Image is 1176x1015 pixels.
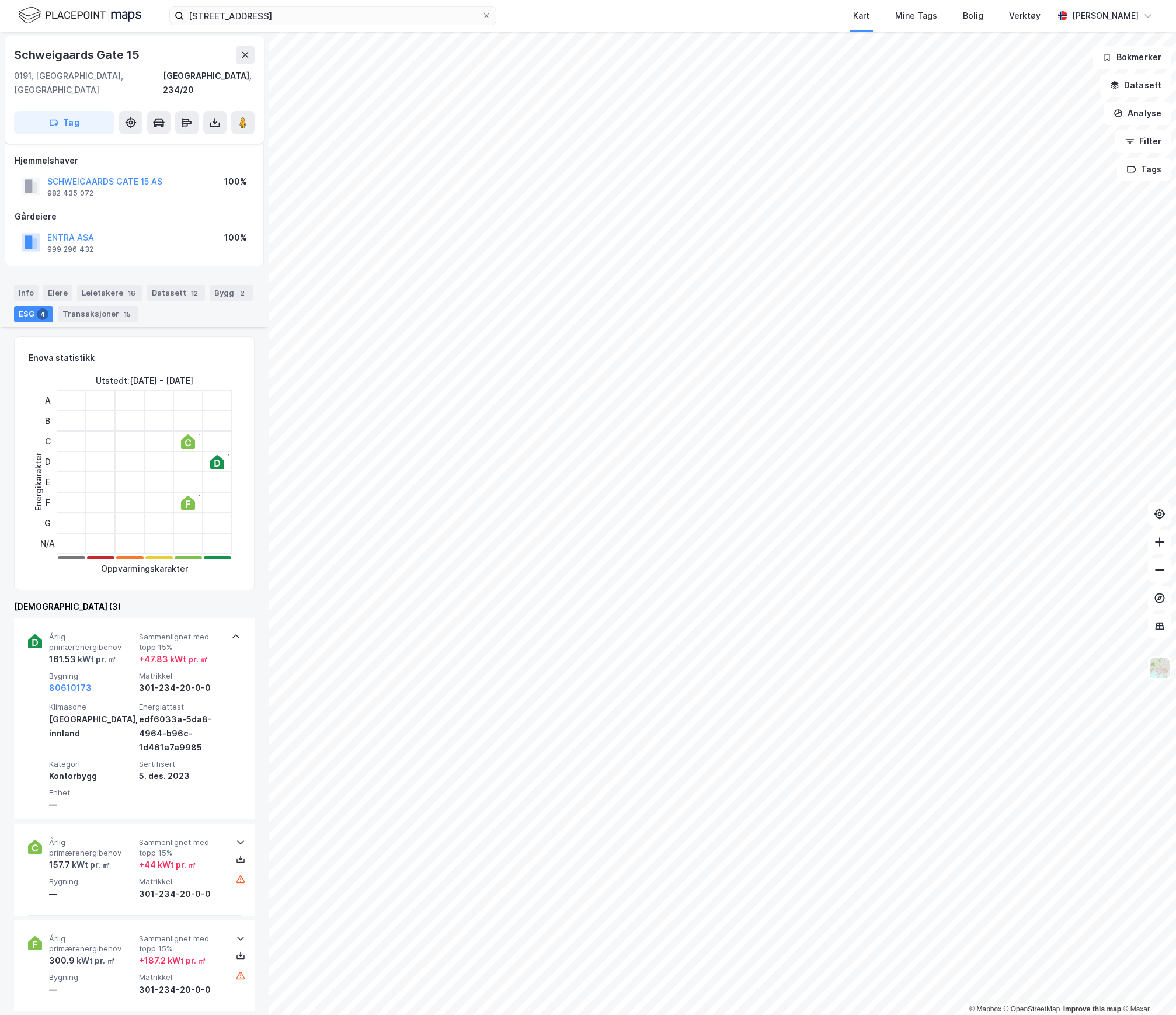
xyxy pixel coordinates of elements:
div: Bygg [210,285,253,301]
span: Bygning [49,671,134,681]
div: [GEOGRAPHIC_DATA], innland [49,712,134,741]
div: 161.53 [49,652,116,666]
button: 80610173 [49,681,92,695]
div: N/A [40,533,55,554]
div: Transaksjoner [58,306,138,322]
span: Sammenlignet med topp 15% [139,837,224,858]
div: [GEOGRAPHIC_DATA], 234/20 [163,69,255,97]
div: 4 [37,308,48,320]
button: Datasett [1100,74,1171,97]
a: OpenStreetMap [1004,1005,1060,1013]
div: B [40,411,55,431]
a: Improve this map [1063,1005,1121,1013]
div: kWt pr. ㎡ [76,652,116,666]
div: Energikarakter [32,453,46,511]
div: 982 435 072 [47,189,93,198]
div: Schweigaards Gate 15 [14,46,142,64]
div: 301-234-20-0-0 [139,681,224,695]
div: + 44 kWt pr. ㎡ [139,858,196,872]
div: F [40,492,55,513]
div: edf6033a-5da8-4964-b96c-1d461a7a9985 [139,712,224,755]
div: 16 [126,287,138,299]
div: 100% [224,231,247,245]
span: Årlig primærenergibehov [49,934,134,954]
span: Klimasone [49,702,134,712]
span: Matrikkel [139,972,224,982]
div: Kart [853,9,869,23]
div: A [40,390,55,411]
button: Tags [1117,158,1171,181]
div: kWt pr. ㎡ [75,954,115,968]
div: Gårdeiere [15,210,254,224]
div: Kontorbygg [49,769,134,783]
button: Filter [1115,130,1171,153]
div: ESG [14,306,53,322]
div: Datasett [147,285,205,301]
span: Årlig primærenergibehov [49,837,134,858]
div: Kontrollprogram for chat [1118,959,1176,1015]
div: [PERSON_NAME] [1072,9,1139,23]
div: + 187.2 kWt pr. ㎡ [139,954,206,968]
div: C [40,431,55,451]
button: Bokmerker [1093,46,1171,69]
button: Analyse [1104,102,1171,125]
div: 300.9 [49,954,115,968]
div: 0191, [GEOGRAPHIC_DATA], [GEOGRAPHIC_DATA] [14,69,163,97]
span: Sammenlignet med topp 15% [139,632,224,652]
div: 157.7 [49,858,110,872]
span: Energiattest [139,702,224,712]
div: — [49,798,134,812]
div: [DEMOGRAPHIC_DATA] (3) [14,600,255,614]
div: Verktøy [1009,9,1041,23]
div: — [49,983,134,997]
span: Matrikkel [139,877,224,887]
div: Bolig [963,9,983,23]
div: Info [14,285,39,301]
span: Årlig primærenergibehov [49,632,134,652]
div: kWt pr. ㎡ [70,858,110,872]
span: Kategori [49,759,134,769]
div: Utstedt : [DATE] - [DATE] [96,374,193,388]
div: 2 [236,287,248,299]
span: Sertifisert [139,759,224,769]
div: 100% [224,175,247,189]
div: 301-234-20-0-0 [139,983,224,997]
div: 1 [227,453,230,460]
span: Sammenlignet med topp 15% [139,934,224,954]
div: + 47.83 kWt pr. ㎡ [139,652,208,666]
div: G [40,513,55,533]
div: 1 [198,433,201,440]
div: Mine Tags [895,9,937,23]
div: 5. des. 2023 [139,769,224,783]
div: D [40,451,55,472]
button: Tag [14,111,114,134]
div: Oppvarmingskarakter [101,562,188,576]
div: Hjemmelshaver [15,154,254,168]
div: Leietakere [77,285,142,301]
span: Bygning [49,877,134,887]
span: Enhet [49,788,134,798]
div: 999 296 432 [47,245,93,254]
iframe: Chat Widget [1118,959,1176,1015]
div: E [40,472,55,492]
div: Enova statistikk [29,351,95,365]
span: Matrikkel [139,671,224,681]
input: Søk på adresse, matrikkel, gårdeiere, leietakere eller personer [184,7,482,25]
img: logo.f888ab2527a4732fd821a326f86c7f29.svg [19,5,141,26]
div: 12 [189,287,200,299]
div: — [49,887,134,901]
div: 1 [198,494,201,501]
a: Mapbox [969,1005,1001,1013]
div: 15 [121,308,133,320]
div: 301-234-20-0-0 [139,887,224,901]
img: Z [1149,657,1171,679]
div: Eiere [43,285,72,301]
span: Bygning [49,972,134,982]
